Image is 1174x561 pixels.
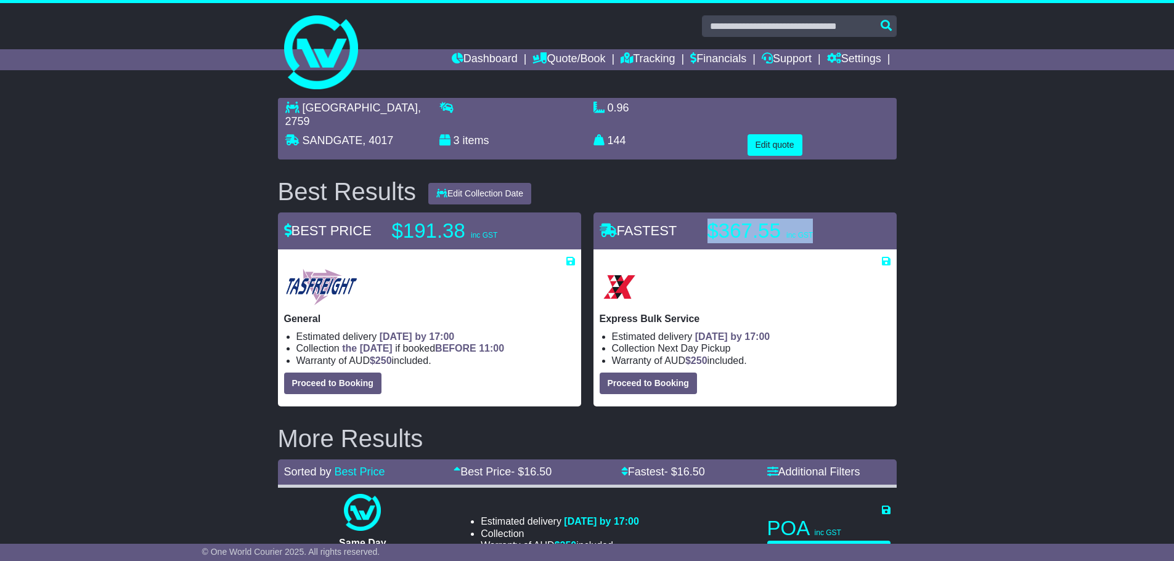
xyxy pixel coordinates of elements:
[481,539,639,551] li: Warranty of AUD included.
[284,313,575,325] p: General
[608,134,626,147] span: 144
[600,267,639,307] img: Border Express: Express Bulk Service
[600,223,677,238] span: FASTEST
[296,331,575,342] li: Estimated delivery
[612,331,891,342] li: Estimated delivery
[454,466,552,478] a: Best Price- $16.50
[621,49,675,70] a: Tracking
[664,466,705,478] span: - $
[612,342,891,354] li: Collection
[272,178,423,205] div: Best Results
[767,516,891,541] p: POA
[278,425,897,452] h2: More Results
[303,134,363,147] span: SANDGATE
[284,267,359,307] img: Tasfreight: General
[471,231,497,240] span: inc GST
[748,134,802,156] button: Edit quote
[600,373,697,394] button: Proceed to Booking
[762,49,812,70] a: Support
[560,540,577,551] span: 250
[677,466,705,478] span: 16.50
[815,528,841,537] span: inc GST
[303,102,418,114] span: [GEOGRAPHIC_DATA]
[380,331,455,342] span: [DATE] by 17:00
[786,231,813,240] span: inc GST
[600,313,891,325] p: Express Bulk Service
[428,183,531,204] button: Edit Collection Date
[827,49,881,70] a: Settings
[511,466,552,478] span: - $
[296,355,575,366] li: Warranty of AUD included.
[452,49,518,70] a: Dashboard
[392,219,546,243] p: $191.38
[532,49,605,70] a: Quote/Book
[524,466,552,478] span: 16.50
[608,102,629,114] span: 0.96
[690,49,746,70] a: Financials
[284,223,372,238] span: BEST PRICE
[685,355,707,366] span: $
[284,466,332,478] span: Sorted by
[479,343,504,353] span: 11:00
[375,355,392,366] span: 250
[463,134,489,147] span: items
[454,134,460,147] span: 3
[342,343,392,353] span: the [DATE]
[555,540,577,551] span: $
[481,515,639,527] li: Estimated delivery
[202,547,380,557] span: © One World Courier 2025. All rights reserved.
[285,102,421,127] span: , 2759
[296,342,575,354] li: Collection
[481,528,639,539] li: Collection
[695,331,770,342] span: [DATE] by 17:00
[362,134,393,147] span: , 4017
[370,355,392,366] span: $
[621,466,705,478] a: Fastest- $16.50
[342,343,504,353] span: if booked
[612,355,891,366] li: Warranty of AUD included.
[658,343,730,353] span: Next Day Pickup
[691,355,707,366] span: 250
[564,516,639,527] span: [DATE] by 17:00
[344,494,381,531] img: One World Courier: Same Day Nationwide(quotes take 0.5-1 hour)
[335,466,385,478] a: Best Price
[435,343,476,353] span: BEFORE
[707,219,862,243] p: $367.55
[284,373,381,394] button: Proceed to Booking
[767,466,860,478] a: Additional Filters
